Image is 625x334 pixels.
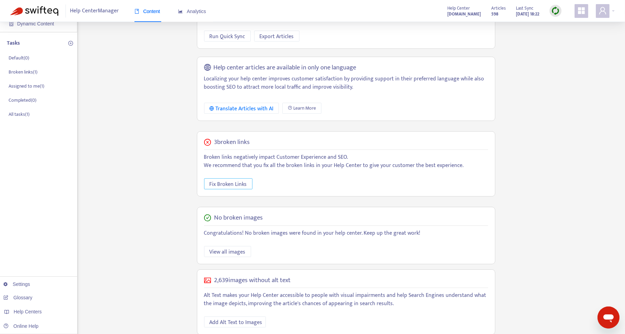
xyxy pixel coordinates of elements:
[214,138,250,146] h5: 3 broken links
[3,295,32,300] a: Glossary
[9,21,14,26] span: container
[210,318,262,327] span: Add Alt Text to Images
[204,64,211,72] span: global
[204,229,488,237] p: Congratulations! No broken images were found in your help center. Keep up the great work!
[210,32,245,41] span: Run Quick Sync
[210,180,247,189] span: Fix Broken Links
[204,153,488,170] p: Broken links negatively impact Customer Experience and SEO. We recommend that you fix all the bro...
[3,323,38,329] a: Online Help
[204,277,211,284] span: picture
[17,21,54,26] span: Dynamic Content
[14,309,42,314] span: Help Centers
[204,31,251,42] button: Run Quick Sync
[9,111,30,118] p: All tasks ( 1 )
[9,82,44,90] p: Assigned to me ( 1 )
[260,32,294,41] span: Export Articles
[516,4,533,12] span: Last Sync
[9,54,29,62] p: Default ( 0 )
[214,214,263,222] h5: No broken images
[134,9,160,14] span: Content
[447,10,481,18] a: [DOMAIN_NAME]
[9,97,36,104] p: Completed ( 0 )
[178,9,206,14] span: Analytics
[70,4,119,18] span: Help Center Manager
[282,103,321,114] a: Learn More
[491,10,498,18] strong: 598
[491,4,506,12] span: Articles
[210,248,246,256] span: View all images
[204,246,251,257] button: View all images
[204,139,211,146] span: close-circle
[599,7,607,15] span: user
[447,4,470,12] span: Help Center
[210,104,274,113] div: Translate Articles with AI
[551,7,560,15] img: sync.dc5367851b00ba804db3.png
[204,75,488,91] p: Localizing your help center improves customer satisfaction by providing support in their preferre...
[134,9,139,14] span: book
[204,103,279,114] button: Translate Articles with AI
[7,39,20,47] p: Tasks
[3,281,30,287] a: Settings
[213,64,356,72] h5: Help center articles are available in only one language
[204,178,252,189] button: Fix Broken Links
[577,7,586,15] span: appstore
[204,291,488,308] p: Alt Text makes your Help Center accessible to people with visual impairments and help Search Engi...
[204,316,266,327] button: Add Alt Text to Images
[10,6,58,16] img: Swifteq
[9,68,37,76] p: Broken links ( 1 )
[293,104,316,112] span: Learn More
[598,307,620,329] iframe: Button to launch messaging window
[214,277,291,285] h5: 2,639 images without alt text
[68,41,73,46] span: plus-circle
[516,10,539,18] strong: [DATE] 18:22
[204,214,211,221] span: check-circle
[178,9,183,14] span: area-chart
[254,31,299,42] button: Export Articles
